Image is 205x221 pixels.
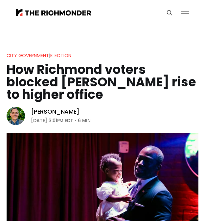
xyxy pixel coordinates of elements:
a: [PERSON_NAME] [31,108,80,116]
button: Search this site [165,8,174,18]
h1: How Richmond voters blocked [PERSON_NAME] rise to higher office [7,63,198,101]
time: [DATE] 3:01PM EDT [31,117,73,124]
div: | [7,52,71,59]
img: The Richmonder [16,9,91,16]
a: City Government [7,52,49,59]
img: Graham Moomaw [7,107,25,125]
span: 6 min [78,117,91,124]
a: Election [50,52,71,59]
